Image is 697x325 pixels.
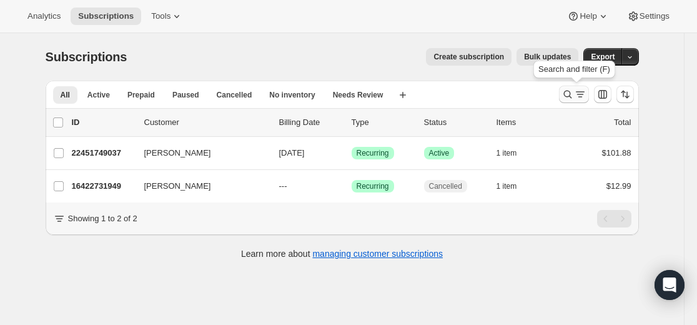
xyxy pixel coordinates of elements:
[429,148,450,158] span: Active
[46,50,127,64] span: Subscriptions
[497,144,531,162] button: 1 item
[497,116,559,129] div: Items
[72,116,631,129] div: IDCustomerBilling DateTypeStatusItemsTotal
[144,116,269,129] p: Customer
[72,147,134,159] p: 22451749037
[616,86,634,103] button: Sort the results
[144,7,190,25] button: Tools
[279,148,305,157] span: [DATE]
[241,247,443,260] p: Learn more about
[357,148,389,158] span: Recurring
[497,177,531,195] button: 1 item
[433,52,504,62] span: Create subscription
[655,270,685,300] div: Open Intercom Messenger
[594,86,611,103] button: Customize table column order and visibility
[583,48,622,66] button: Export
[614,116,631,129] p: Total
[560,7,616,25] button: Help
[429,181,462,191] span: Cancelled
[424,116,487,129] p: Status
[597,210,631,227] nav: Pagination
[269,90,315,100] span: No inventory
[151,11,171,21] span: Tools
[333,90,383,100] span: Needs Review
[172,90,199,100] span: Paused
[144,180,211,192] span: [PERSON_NAME]
[602,148,631,157] span: $101.88
[217,90,252,100] span: Cancelled
[591,52,615,62] span: Export
[78,11,134,21] span: Subscriptions
[27,11,61,21] span: Analytics
[426,48,512,66] button: Create subscription
[144,147,211,159] span: [PERSON_NAME]
[68,212,137,225] p: Showing 1 to 2 of 2
[61,90,70,100] span: All
[72,144,631,162] div: 22451749037[PERSON_NAME][DATE]SuccessRecurringSuccessActive1 item$101.88
[87,90,110,100] span: Active
[20,7,68,25] button: Analytics
[606,181,631,191] span: $12.99
[559,86,589,103] button: Search and filter results
[620,7,677,25] button: Settings
[393,86,413,104] button: Create new view
[279,116,342,129] p: Billing Date
[279,181,287,191] span: ---
[497,148,517,158] span: 1 item
[137,143,262,163] button: [PERSON_NAME]
[640,11,670,21] span: Settings
[497,181,517,191] span: 1 item
[127,90,155,100] span: Prepaid
[72,177,631,195] div: 16422731949[PERSON_NAME]---SuccessRecurringCancelled1 item$12.99
[71,7,141,25] button: Subscriptions
[312,249,443,259] a: managing customer subscriptions
[524,52,571,62] span: Bulk updates
[72,180,134,192] p: 16422731949
[357,181,389,191] span: Recurring
[580,11,596,21] span: Help
[137,176,262,196] button: [PERSON_NAME]
[352,116,414,129] div: Type
[72,116,134,129] p: ID
[517,48,578,66] button: Bulk updates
